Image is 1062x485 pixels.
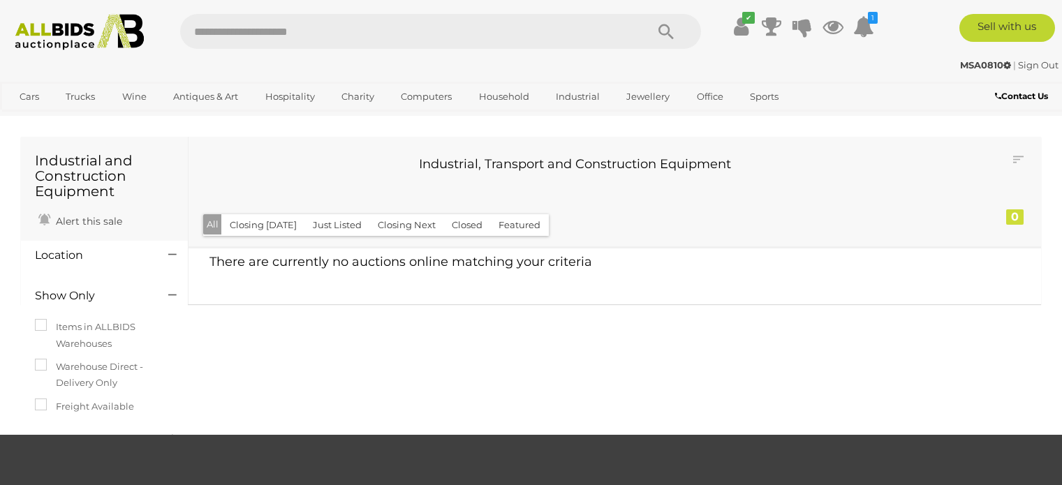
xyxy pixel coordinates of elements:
div: 0 [1006,209,1024,225]
span: There are currently no auctions online matching your criteria [209,254,592,269]
a: Sell with us [959,14,1055,42]
label: Freight Available [35,398,134,415]
b: Contact Us [995,91,1048,101]
a: Charity [332,85,383,108]
a: Household [470,85,538,108]
a: Alert this sale [35,209,126,230]
span: Alert this sale [52,215,122,227]
a: 1 [853,14,874,39]
h4: Show Only [35,290,147,302]
a: Jewellery [617,85,679,108]
img: Allbids.com.au [8,14,152,50]
button: All [203,214,222,234]
button: Just Listed [304,214,370,236]
button: Featured [490,214,549,236]
i: 1 [868,12,878,24]
a: MSA0810 [960,59,1013,70]
a: Sports [741,85,788,108]
strong: MSA0810 [960,59,1011,70]
i: ✔ [742,12,755,24]
a: Sign Out [1018,59,1059,70]
button: Search [631,14,701,49]
h4: Category [35,433,147,446]
a: Contact Us [995,89,1052,104]
h1: Industrial and Construction Equipment [35,153,174,199]
label: Warehouse Direct - Delivery Only [35,359,174,391]
span: | [1013,59,1016,70]
h3: Industrial, Transport and Construction Equipment [213,158,937,172]
h4: Location [35,249,147,262]
a: Industrial [547,85,609,108]
a: Hospitality [256,85,324,108]
a: Wine [113,85,156,108]
a: Antiques & Art [164,85,247,108]
a: Office [688,85,732,108]
a: Trucks [57,85,104,108]
label: Items in ALLBIDS Warehouses [35,319,174,352]
a: ✔ [730,14,751,39]
button: Closing Next [369,214,444,236]
button: Closing [DATE] [221,214,305,236]
a: [GEOGRAPHIC_DATA] [10,108,128,131]
a: Computers [392,85,461,108]
button: Closed [443,214,491,236]
a: Cars [10,85,48,108]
